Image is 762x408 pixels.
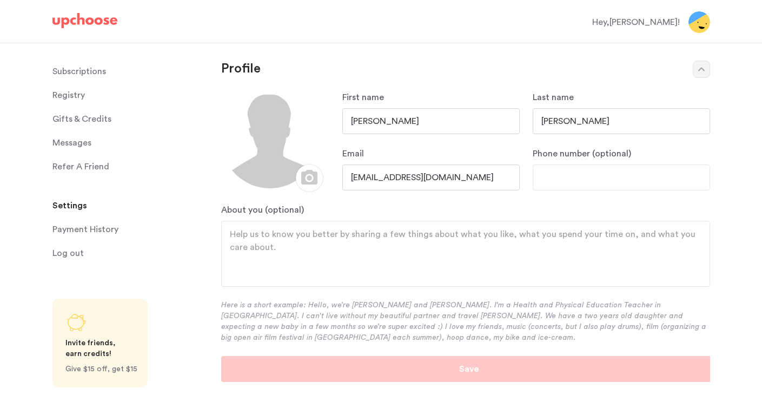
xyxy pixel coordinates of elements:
[52,219,118,240] p: Payment History
[342,147,520,160] p: Email
[221,300,710,343] p: Here is a short example: Hello, we’re [PERSON_NAME] and [PERSON_NAME]. I'm a Health and Physical ...
[52,156,109,177] p: Refer A Friend
[52,219,208,240] a: Payment History
[52,195,87,216] span: Settings
[221,61,682,78] p: Profile
[52,242,84,264] span: Log out
[533,91,710,104] p: Last name
[52,242,208,264] a: Log out
[221,203,710,216] p: About you (optional)
[592,16,680,29] div: Hey, [PERSON_NAME] !
[459,363,479,376] p: Save
[52,132,91,154] span: Messages
[52,61,208,82] a: Subscriptions
[52,13,117,28] img: UpChoose
[52,108,111,130] span: Gifts & Credits
[52,84,85,106] span: Registry
[221,356,717,382] button: Save
[52,132,208,154] a: Messages
[52,299,148,387] a: Share UpChoose
[52,108,208,130] a: Gifts & Credits
[52,61,106,82] p: Subscriptions
[52,84,208,106] a: Registry
[533,147,710,160] p: Phone number (optional)
[52,156,208,177] a: Refer A Friend
[52,195,208,216] a: Settings
[342,91,520,104] p: First name
[52,13,117,33] a: UpChoose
